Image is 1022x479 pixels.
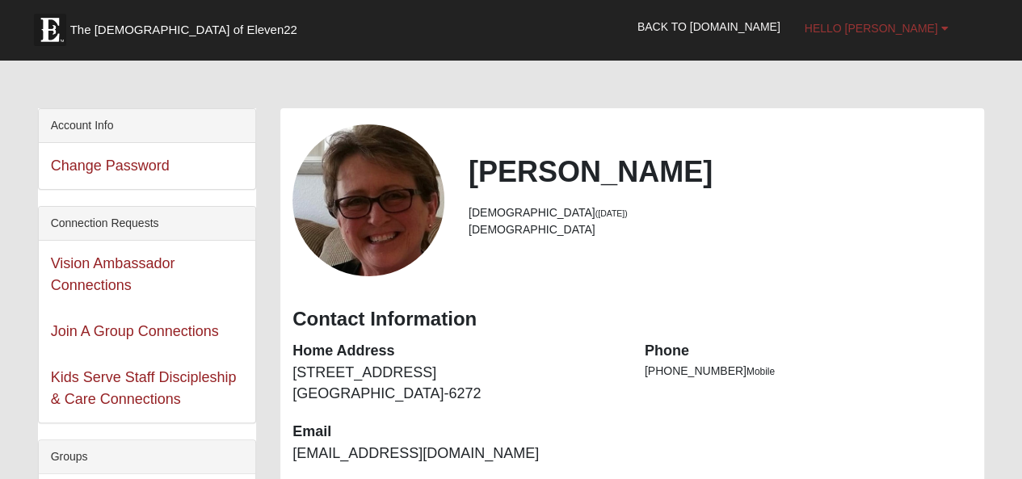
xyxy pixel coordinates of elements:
div: Connection Requests [39,207,255,241]
a: Vision Ambassador Connections [51,255,175,293]
dt: Email [292,422,620,443]
h3: Contact Information [292,308,972,331]
a: Back to [DOMAIN_NAME] [625,6,793,47]
div: Groups [39,440,255,474]
li: [DEMOGRAPHIC_DATA] [469,204,972,221]
li: [PHONE_NUMBER] [645,363,973,380]
a: Change Password [51,158,170,174]
a: Hello [PERSON_NAME] [793,8,961,48]
span: Mobile [747,366,775,377]
dd: [EMAIL_ADDRESS][DOMAIN_NAME] [292,443,620,464]
img: Eleven22 logo [34,14,66,46]
li: [DEMOGRAPHIC_DATA] [469,221,972,238]
dt: Phone [645,341,973,362]
a: Join A Group Connections [51,323,219,339]
span: The [DEMOGRAPHIC_DATA] of Eleven22 [70,22,297,38]
a: The [DEMOGRAPHIC_DATA] of Eleven22 [26,6,349,46]
div: Account Info [39,109,255,143]
small: ([DATE]) [595,208,628,218]
a: Kids Serve Staff Discipleship & Care Connections [51,369,237,407]
span: Hello [PERSON_NAME] [805,22,938,35]
dt: Home Address [292,341,620,362]
a: View Fullsize Photo [292,124,444,276]
h2: [PERSON_NAME] [469,154,972,189]
dd: [STREET_ADDRESS] [GEOGRAPHIC_DATA]-6272 [292,363,620,404]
